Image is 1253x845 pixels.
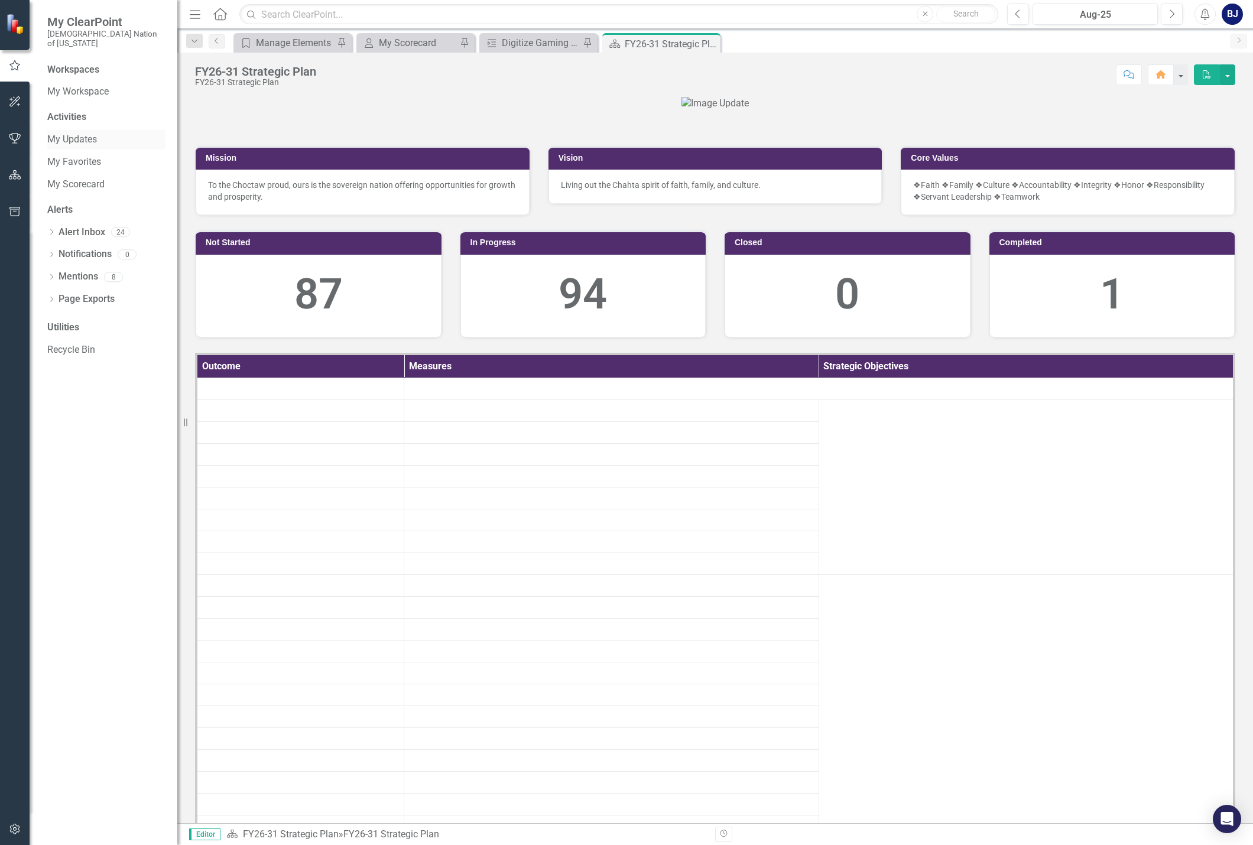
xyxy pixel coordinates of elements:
[236,35,334,50] a: Manage Elements
[243,828,339,840] a: FY26-31 Strategic Plan
[1002,264,1223,325] div: 1
[59,292,115,306] a: Page Exports
[47,29,165,48] small: [DEMOGRAPHIC_DATA] Nation of [US_STATE]
[47,178,165,191] a: My Scorecard
[6,14,27,34] img: ClearPoint Strategy
[470,238,700,247] h3: In Progress
[911,154,1229,162] h3: Core Values
[195,65,316,78] div: FY26-31 Strategic Plan
[936,6,995,22] button: Search
[953,9,979,18] span: Search
[359,35,457,50] a: My Scorecard
[681,97,749,110] img: Image Update
[47,85,165,99] a: My Workspace
[206,154,524,162] h3: Mission
[1033,4,1158,25] button: Aug-25
[47,203,165,217] div: Alerts
[59,270,98,284] a: Mentions
[47,15,165,29] span: My ClearPoint
[47,343,165,357] a: Recycle Bin
[47,63,99,77] div: Workspaces
[47,155,165,169] a: My Favorites
[1213,805,1241,833] div: Open Intercom Messenger
[482,35,580,50] a: Digitize Gaming Forms
[379,35,457,50] div: My Scorecard
[256,35,334,50] div: Manage Elements
[502,35,580,50] div: Digitize Gaming Forms
[208,264,429,325] div: 87
[47,133,165,147] a: My Updates
[625,37,718,51] div: FY26-31 Strategic Plan
[1037,8,1154,22] div: Aug-25
[473,264,694,325] div: 94
[59,226,105,239] a: Alert Inbox
[735,238,965,247] h3: Closed
[104,272,123,282] div: 8
[999,238,1229,247] h3: Completed
[47,110,165,124] div: Activities
[47,321,165,334] div: Utilities
[343,828,439,840] div: FY26-31 Strategic Plan
[208,180,515,201] span: To the Choctaw proud, ours is the sovereign nation offering opportunities for growth and prosperity.
[195,78,316,87] div: FY26-31 Strategic Plan
[737,264,958,325] div: 0
[913,179,1222,203] p: ❖Faith ❖Family ❖Culture ❖Accountability ❖Integrity ❖Honor ❖Responsibility ❖Servant Leadership ❖Te...
[118,249,137,259] div: 0
[226,828,706,841] div: »
[111,227,130,238] div: 24
[559,154,877,162] h3: Vision
[59,248,112,261] a: Notifications
[561,180,761,190] span: Living out the Chahta spirit of faith, family, and culture.
[239,4,998,25] input: Search ClearPoint...
[1222,4,1243,25] button: BJ
[189,828,220,840] span: Editor
[206,238,436,247] h3: Not Started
